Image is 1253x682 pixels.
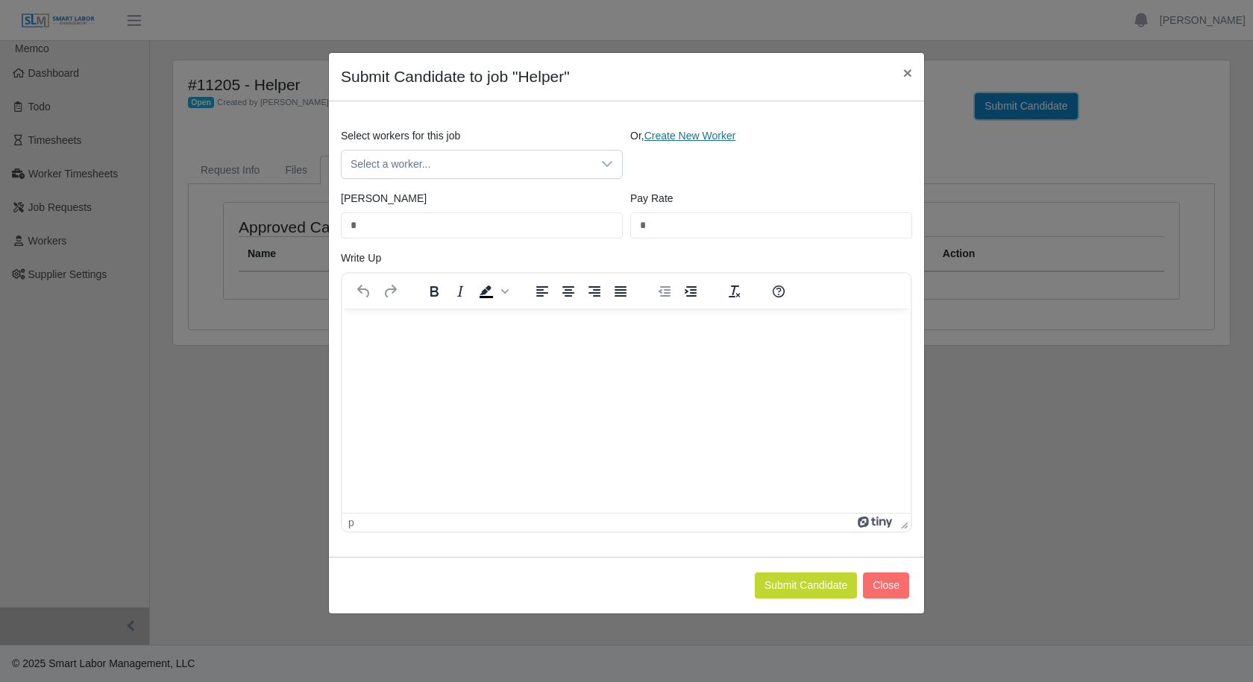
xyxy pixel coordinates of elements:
[341,128,460,144] label: Select workers for this job
[903,64,912,81] span: ×
[342,151,592,178] span: Select a worker...
[652,281,677,302] button: Decrease indent
[582,281,607,302] button: Align right
[858,517,895,528] a: Powered by Tiny
[341,65,570,89] h4: Submit Candidate to job "Helper"
[341,191,427,206] label: [PERSON_NAME]
[755,572,857,599] button: Submit Candidate
[678,281,703,302] button: Increase indent
[447,281,473,302] button: Italic
[530,281,555,302] button: Align left
[626,128,916,179] div: Or,
[351,281,377,302] button: Undo
[766,281,791,302] button: Help
[644,130,736,142] a: Create New Worker
[556,281,581,302] button: Align center
[421,281,447,302] button: Bold
[377,281,403,302] button: Redo
[341,250,381,266] label: Write Up
[608,281,633,302] button: Justify
[863,572,909,599] button: Close
[342,309,911,513] iframe: Rich Text Area
[895,514,911,531] div: Press the Up and Down arrow keys to resize the editor.
[722,281,747,302] button: Clear formatting
[891,53,924,92] button: Close
[630,191,673,206] label: Pay Rate
[348,517,354,528] div: p
[474,281,511,302] div: Background color Black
